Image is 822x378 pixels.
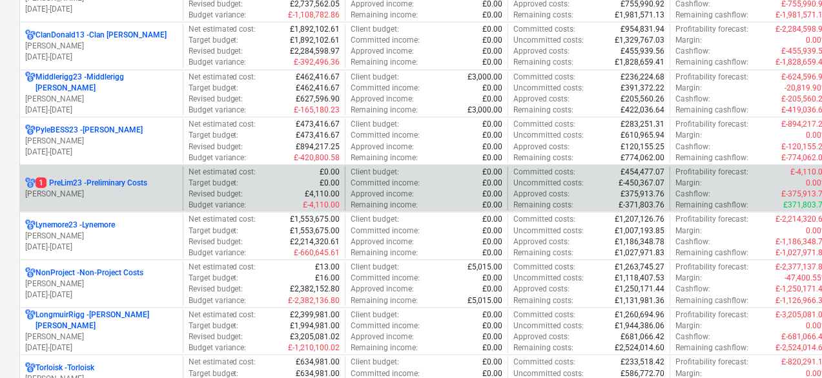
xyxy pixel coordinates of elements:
p: £627,596.90 [296,94,340,105]
p: Remaining costs : [513,10,573,21]
p: £1,207,126.76 [615,214,664,225]
p: Target budget : [189,320,239,331]
p: £233,518.42 [621,357,664,368]
p: Committed income : [351,130,420,141]
p: Net estimated cost : [189,262,256,273]
p: Torloisk - Torloisk [36,362,94,373]
p: £454,477.07 [621,167,664,178]
p: £422,036.64 [621,105,664,116]
p: £0.00 [482,310,502,320]
p: Target budget : [189,35,239,46]
p: £-1,108,782.86 [288,10,340,21]
p: [DATE] - [DATE] [25,105,178,116]
p: Uncommitted costs : [513,35,584,46]
p: Uncommitted costs : [513,83,584,94]
p: £0.00 [482,130,502,141]
p: Revised budget : [189,189,243,200]
p: Remaining income : [351,200,418,211]
p: Committed income : [351,35,420,46]
p: Margin : [675,83,702,94]
p: £0.00 [482,357,502,368]
p: £0.00 [482,214,502,225]
p: Committed costs : [513,310,575,320]
p: Client budget : [351,119,399,130]
p: Margin : [675,178,702,189]
p: ClanDonald13 - Clan [PERSON_NAME] [36,30,167,41]
p: £3,000.00 [468,105,502,116]
p: £894,217.25 [296,142,340,152]
p: Approved costs : [513,142,570,152]
p: £0.00 [320,178,340,189]
p: Profitability forecast : [675,214,748,225]
p: £0.00 [482,46,502,57]
p: Client budget : [351,357,399,368]
p: Net estimated cost : [189,119,256,130]
p: Cashflow : [675,94,710,105]
p: [DATE] - [DATE] [25,242,178,253]
p: [PERSON_NAME] [25,189,178,200]
div: ClanDonald13 -Clan [PERSON_NAME][PERSON_NAME][DATE]-[DATE] [25,30,178,63]
p: Profitability forecast : [675,167,748,178]
p: Approved costs : [513,94,570,105]
p: £-4,110.00 [303,200,340,211]
p: Budget variance : [189,295,247,306]
p: [DATE] - [DATE] [25,342,178,353]
p: Budget variance : [189,342,247,353]
p: £1,892,102.61 [290,35,340,46]
p: Net estimated cost : [189,24,256,35]
p: Approved costs : [513,189,570,200]
p: £3,205,081.02 [290,331,340,342]
p: £462,416.67 [296,83,340,94]
p: £0.00 [482,35,502,46]
p: Net estimated cost : [189,72,256,83]
p: Remaining cashflow : [675,342,748,353]
p: £2,214,320.61 [290,236,340,247]
p: Revised budget : [189,284,243,295]
p: Revised budget : [189,331,243,342]
p: Approved income : [351,189,414,200]
p: Approved income : [351,331,414,342]
p: £610,965.94 [621,130,664,141]
p: £-392,496.36 [294,57,340,68]
p: £1,027,971.83 [615,247,664,258]
p: Net estimated cost : [189,214,256,225]
div: Lynemore23 -Lynemore[PERSON_NAME][DATE]-[DATE] [25,220,178,253]
p: £-420,800.58 [294,152,340,163]
p: Remaining income : [351,57,418,68]
p: £774,062.00 [621,152,664,163]
p: Committed costs : [513,167,575,178]
p: Revised budget : [189,94,243,105]
p: £1,263,745.27 [615,262,664,273]
p: £16.00 [315,273,340,284]
p: Remaining income : [351,295,418,306]
p: £205,560.26 [621,94,664,105]
p: £0.00 [320,167,340,178]
p: £1,553,675.00 [290,214,340,225]
p: [DATE] - [DATE] [25,289,178,300]
p: Net estimated cost : [189,357,256,368]
p: £0.00 [482,10,502,21]
p: [PERSON_NAME] [25,331,178,342]
div: Project has multi currencies enabled [25,220,36,231]
p: £13.00 [315,262,340,273]
p: Remaining income : [351,152,418,163]
p: £-165,180.23 [294,105,340,116]
p: £-1,210,100.02 [288,342,340,353]
p: Budget variance : [189,10,247,21]
p: £1,007,193.85 [615,226,664,236]
div: Project has multi currencies enabled [25,72,36,94]
p: Remaining costs : [513,57,573,68]
div: Middlerigg23 -Middlerigg [PERSON_NAME][PERSON_NAME][DATE]-[DATE] [25,72,178,116]
p: Committed costs : [513,262,575,273]
p: £473,416.67 [296,119,340,130]
p: Committed income : [351,320,420,331]
p: Client budget : [351,310,399,320]
p: Client budget : [351,72,399,83]
p: Lynemore23 - Lynemore [36,220,115,231]
p: £473,416.67 [296,130,340,141]
p: PreLim23 - Preliminary Costs [36,178,147,189]
p: Approved income : [351,284,414,295]
p: £1,892,102.61 [290,24,340,35]
p: [DATE] - [DATE] [25,4,178,15]
p: Committed costs : [513,24,575,35]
